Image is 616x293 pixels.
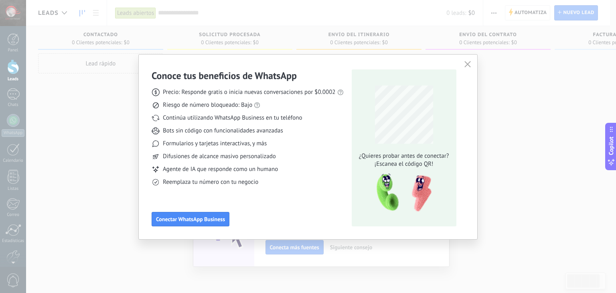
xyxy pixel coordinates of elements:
[163,178,258,186] span: Reemplaza tu número con tu negocio
[163,88,336,96] span: Precio: Responde gratis o inicia nuevas conversaciones por $0.0002
[163,140,267,148] span: Formularios y tarjetas interactivas, y más
[163,101,252,109] span: Riesgo de número bloqueado: Bajo
[370,171,433,214] img: qr-pic-1x.png
[357,160,451,168] span: ¡Escanea el código QR!
[163,165,278,173] span: Agente de IA que responde como un humano
[163,153,276,161] span: Difusiones de alcance masivo personalizado
[152,212,229,226] button: Conectar WhatsApp Business
[152,69,297,82] h3: Conoce tus beneficios de WhatsApp
[357,152,451,160] span: ¿Quieres probar antes de conectar?
[163,114,302,122] span: Continúa utilizando WhatsApp Business en tu teléfono
[163,127,283,135] span: Bots sin código con funcionalidades avanzadas
[156,216,225,222] span: Conectar WhatsApp Business
[607,137,615,155] span: Copilot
